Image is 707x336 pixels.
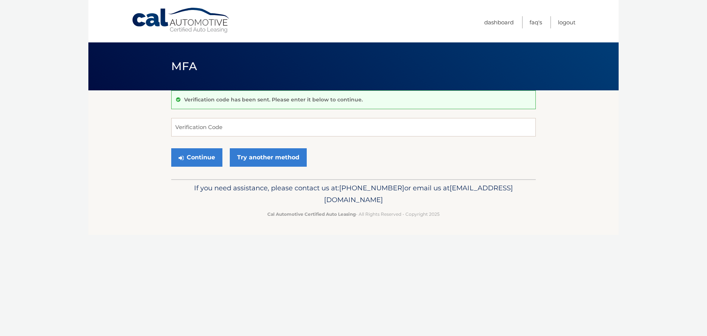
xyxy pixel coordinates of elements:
button: Continue [171,148,222,167]
a: Logout [558,16,576,28]
a: FAQ's [530,16,542,28]
input: Verification Code [171,118,536,136]
a: Cal Automotive [131,7,231,34]
span: [PHONE_NUMBER] [339,184,404,192]
span: [EMAIL_ADDRESS][DOMAIN_NAME] [324,184,513,204]
p: Verification code has been sent. Please enter it below to continue. [184,96,363,103]
a: Dashboard [484,16,514,28]
p: - All Rights Reserved - Copyright 2025 [176,210,531,218]
a: Try another method [230,148,307,167]
p: If you need assistance, please contact us at: or email us at [176,182,531,206]
span: MFA [171,59,197,73]
strong: Cal Automotive Certified Auto Leasing [267,211,356,217]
